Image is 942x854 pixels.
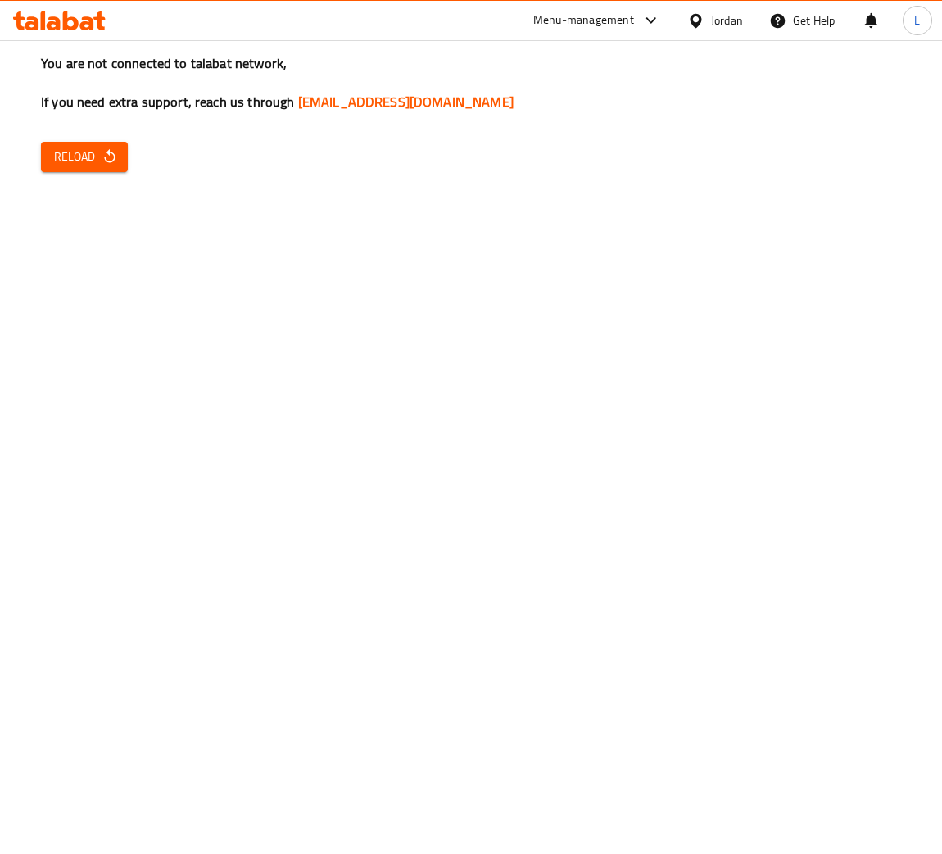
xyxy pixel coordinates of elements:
[41,142,128,172] button: Reload
[54,147,115,167] span: Reload
[533,11,634,30] div: Menu-management
[711,11,743,30] div: Jordan
[41,54,901,111] h3: You are not connected to talabat network, If you need extra support, reach us through
[298,89,514,114] a: [EMAIL_ADDRESS][DOMAIN_NAME]
[914,11,920,30] span: L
